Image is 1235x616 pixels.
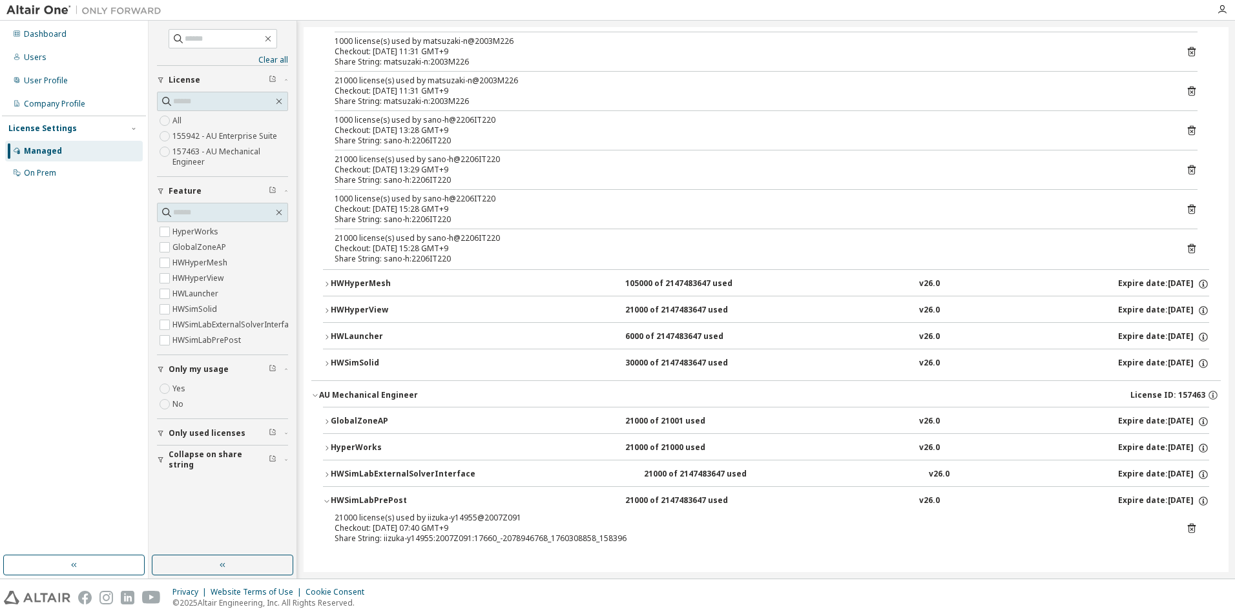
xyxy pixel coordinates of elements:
[24,29,67,39] div: Dashboard
[269,455,276,465] span: Clear filter
[169,75,200,85] span: License
[919,442,940,454] div: v26.0
[319,390,418,400] div: AU Mechanical Engineer
[172,333,244,348] label: HWSimLabPrePost
[919,495,940,507] div: v26.0
[8,123,77,134] div: License Settings
[157,66,288,94] button: License
[269,364,276,375] span: Clear filter
[335,175,1167,185] div: Share String: sano-h:2206IT220
[157,177,288,205] button: Feature
[172,144,288,170] label: 157463 - AU Mechanical Engineer
[1118,278,1209,290] div: Expire date: [DATE]
[331,278,447,290] div: HWHyperMesh
[157,419,288,447] button: Only used licenses
[1118,331,1209,343] div: Expire date: [DATE]
[331,305,447,316] div: HWHyperView
[335,194,1167,204] div: 1000 license(s) used by sano-h@2206IT220
[172,597,372,608] p: © 2025 Altair Engineering, Inc. All Rights Reserved.
[625,278,742,290] div: 105000 of 2147483647 used
[172,302,220,317] label: HWSimSolid
[919,358,940,369] div: v26.0
[6,4,168,17] img: Altair One
[335,154,1167,165] div: 21000 license(s) used by sano-h@2206IT220
[919,305,940,316] div: v26.0
[172,240,229,255] label: GlobalZoneAP
[24,146,62,156] div: Managed
[121,591,134,604] img: linkedin.svg
[335,523,1167,533] div: Checkout: [DATE] 07:40 GMT+9
[169,364,229,375] span: Only my usage
[1118,305,1209,316] div: Expire date: [DATE]
[335,243,1167,254] div: Checkout: [DATE] 15:28 GMT+9
[331,331,447,343] div: HWLauncher
[323,270,1209,298] button: HWHyperMesh105000 of 2147483647 usedv26.0Expire date:[DATE]
[335,96,1167,107] div: Share String: matsuzaki-n:2003M226
[335,57,1167,67] div: Share String: matsuzaki-n:2003M226
[1118,495,1209,507] div: Expire date: [DATE]
[172,286,221,302] label: HWLauncher
[323,460,1209,489] button: HWSimLabExternalSolverInterface21000 of 2147483647 usedv26.0Expire date:[DATE]
[269,186,276,196] span: Clear filter
[211,587,306,597] div: Website Terms of Use
[625,495,742,507] div: 21000 of 2147483647 used
[331,416,447,427] div: GlobalZoneAP
[306,587,372,597] div: Cookie Consent
[172,128,280,144] label: 155942 - AU Enterprise Suite
[1118,358,1209,369] div: Expire date: [DATE]
[335,233,1167,243] div: 21000 license(s) used by sano-h@2206IT220
[142,591,161,604] img: youtube.svg
[335,86,1167,96] div: Checkout: [DATE] 11:31 GMT+9
[335,46,1167,57] div: Checkout: [DATE] 11:31 GMT+9
[323,434,1209,462] button: HyperWorks21000 of 21000 usedv26.0Expire date:[DATE]
[625,442,742,454] div: 21000 of 21000 used
[331,442,447,454] div: HyperWorks
[269,75,276,85] span: Clear filter
[625,331,742,343] div: 6000 of 2147483647 used
[172,113,184,128] label: All
[335,204,1167,214] div: Checkout: [DATE] 15:28 GMT+9
[335,214,1167,225] div: Share String: sano-h:2206IT220
[24,76,68,86] div: User Profile
[169,428,245,438] span: Only used licenses
[169,186,202,196] span: Feature
[169,449,269,470] span: Collapse on share string
[929,469,950,480] div: v26.0
[919,278,940,290] div: v26.0
[172,381,188,396] label: Yes
[78,591,92,604] img: facebook.svg
[4,591,70,604] img: altair_logo.svg
[919,416,940,427] div: v26.0
[172,224,221,240] label: HyperWorks
[172,396,186,412] label: No
[157,355,288,384] button: Only my usage
[335,115,1167,125] div: 1000 license(s) used by sano-h@2206IT220
[323,323,1209,351] button: HWLauncher6000 of 2147483647 usedv26.0Expire date:[DATE]
[323,407,1209,436] button: GlobalZoneAP21000 of 21001 usedv26.0Expire date:[DATE]
[172,587,211,597] div: Privacy
[323,487,1209,515] button: HWSimLabPrePost21000 of 2147483647 usedv26.0Expire date:[DATE]
[335,125,1167,136] div: Checkout: [DATE] 13:28 GMT+9
[335,513,1167,523] div: 21000 license(s) used by iizuka-y14955@2007Z091
[172,271,226,286] label: HWHyperView
[24,168,56,178] div: On Prem
[335,254,1167,264] div: Share String: sano-h:2206IT220
[24,52,47,63] div: Users
[172,255,230,271] label: HWHyperMesh
[172,317,300,333] label: HWSimLabExternalSolverInterface
[1130,390,1205,400] span: License ID: 157463
[323,296,1209,325] button: HWHyperView21000 of 2147483647 usedv26.0Expire date:[DATE]
[1118,416,1209,427] div: Expire date: [DATE]
[311,381,1221,409] button: AU Mechanical EngineerLicense ID: 157463
[269,428,276,438] span: Clear filter
[335,533,1167,544] div: Share String: iizuka-y14955:2007Z091:17660_-2078946768_1760308858_158396
[1118,442,1209,454] div: Expire date: [DATE]
[335,136,1167,146] div: Share String: sano-h:2206IT220
[331,469,475,480] div: HWSimLabExternalSolverInterface
[157,55,288,65] a: Clear all
[335,36,1167,46] div: 1000 license(s) used by matsuzaki-n@2003M226
[331,495,447,507] div: HWSimLabPrePost
[1118,469,1209,480] div: Expire date: [DATE]
[625,305,742,316] div: 21000 of 2147483647 used
[24,99,85,109] div: Company Profile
